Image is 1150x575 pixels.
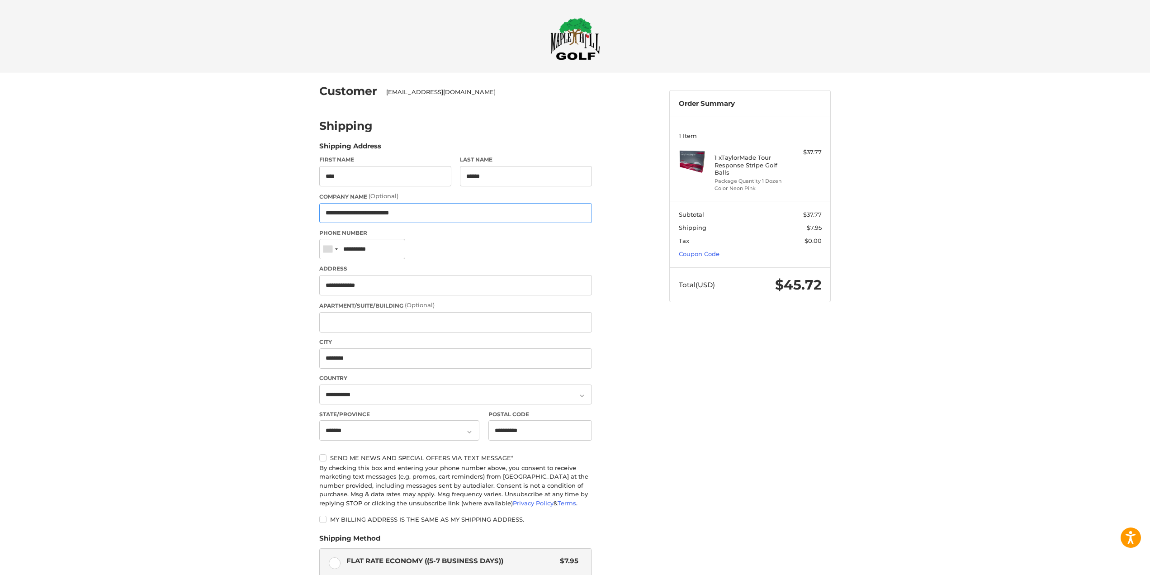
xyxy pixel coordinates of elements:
[369,192,398,200] small: (Optional)
[319,338,592,346] label: City
[405,301,435,309] small: (Optional)
[679,100,822,108] h3: Order Summary
[460,156,592,164] label: Last Name
[319,301,592,310] label: Apartment/Suite/Building
[786,148,822,157] div: $37.77
[715,185,784,192] li: Color Neon Pink
[715,177,784,185] li: Package Quantity 1 Dozen
[1075,551,1150,575] iframe: Google Customer Reviews
[386,88,583,97] div: [EMAIL_ADDRESS][DOMAIN_NAME]
[679,132,822,139] h3: 1 Item
[319,229,592,237] label: Phone Number
[346,556,556,566] span: Flat Rate Economy ((5-7 Business Days))
[319,119,373,133] h2: Shipping
[555,556,578,566] span: $7.95
[550,18,600,60] img: Maple Hill Golf
[319,265,592,273] label: Address
[319,192,592,201] label: Company Name
[679,237,689,244] span: Tax
[679,280,715,289] span: Total (USD)
[319,464,592,508] div: By checking this box and entering your phone number above, you consent to receive marketing text ...
[679,211,704,218] span: Subtotal
[558,499,576,507] a: Terms
[319,374,592,382] label: Country
[488,410,592,418] label: Postal Code
[319,454,592,461] label: Send me news and special offers via text message*
[319,156,451,164] label: First Name
[319,516,592,523] label: My billing address is the same as my shipping address.
[319,141,381,156] legend: Shipping Address
[513,499,554,507] a: Privacy Policy
[807,224,822,231] span: $7.95
[319,410,479,418] label: State/Province
[803,211,822,218] span: $37.77
[775,276,822,293] span: $45.72
[715,154,784,176] h4: 1 x TaylorMade Tour Response Stripe Golf Balls
[679,250,719,257] a: Coupon Code
[679,224,706,231] span: Shipping
[805,237,822,244] span: $0.00
[319,84,377,98] h2: Customer
[319,533,380,548] legend: Shipping Method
